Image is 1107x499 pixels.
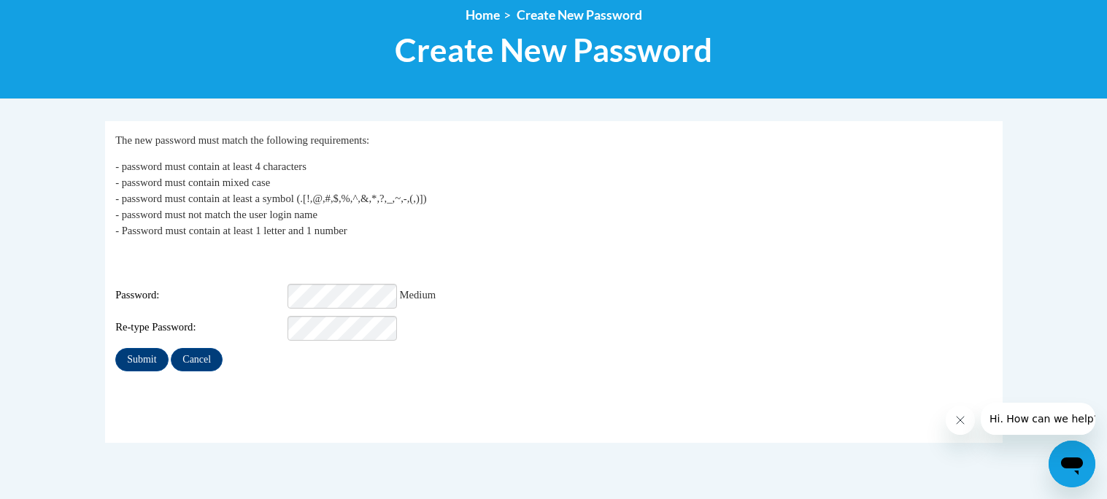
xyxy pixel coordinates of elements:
input: Submit [115,348,168,371]
span: Create New Password [395,31,712,69]
input: Cancel [171,348,223,371]
span: Re-type Password: [115,320,285,336]
span: Password: [115,287,285,303]
iframe: Close message [946,406,975,435]
a: Home [466,7,500,23]
span: - password must contain at least 4 characters - password must contain mixed case - password must ... [115,160,426,236]
iframe: Message from company [981,403,1095,435]
span: Medium [399,289,436,301]
span: Hi. How can we help? [9,10,118,22]
span: The new password must match the following requirements: [115,134,369,146]
iframe: Button to launch messaging window [1049,441,1095,487]
span: Create New Password [517,7,642,23]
